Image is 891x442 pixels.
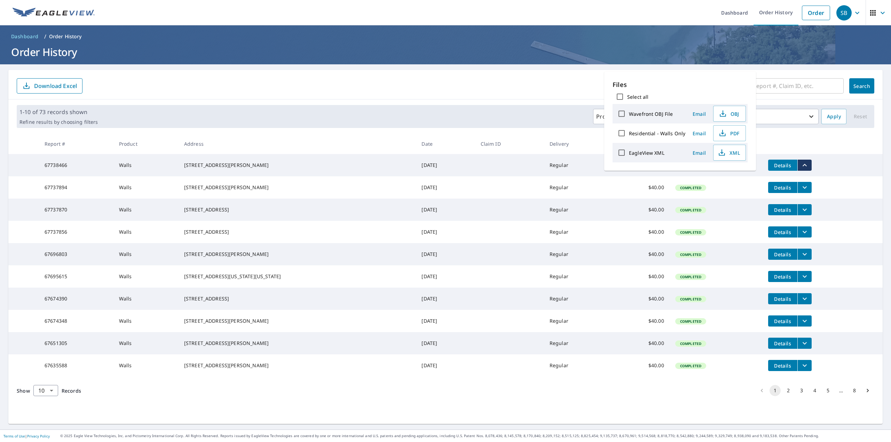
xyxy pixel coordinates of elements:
[797,271,812,282] button: filesDropdownBtn-67695615
[768,249,797,260] button: detailsBtn-67696803
[611,288,670,310] td: $40.00
[49,33,82,40] p: Order History
[593,109,633,124] button: Products
[544,310,611,332] td: Regular
[184,251,411,258] div: [STREET_ADDRESS][PERSON_NAME]
[416,243,475,265] td: [DATE]
[629,130,685,137] label: Residential - Walls Only
[113,176,179,199] td: Walls
[39,243,113,265] td: 67696803
[416,221,475,243] td: [DATE]
[768,360,797,371] button: detailsBtn-67635588
[768,226,797,238] button: detailsBtn-67737856
[728,76,844,96] input: Address, Report #, Claim ID, etc.
[39,310,113,332] td: 67674348
[39,221,113,243] td: 67737856
[17,387,30,394] span: Show
[802,6,830,20] a: Order
[718,148,740,157] span: XML
[8,31,883,42] nav: breadcrumb
[39,199,113,221] td: 67737870
[611,354,670,377] td: $40.00
[629,111,673,117] label: Wavefront OBJ File
[544,288,611,310] td: Regular
[416,354,475,377] td: [DATE]
[416,310,475,332] td: [DATE]
[713,145,746,161] button: XML
[611,176,670,199] td: $40.00
[676,297,705,302] span: Completed
[836,387,847,394] div: …
[783,385,794,396] button: Go to page 2
[475,134,544,154] th: Claim ID
[416,134,475,154] th: Date
[755,385,874,396] nav: pagination navigation
[768,293,797,304] button: detailsBtn-67674390
[184,206,411,213] div: [STREET_ADDRESS]
[544,176,611,199] td: Regular
[113,354,179,377] td: Walls
[629,150,664,156] label: EagleView XML
[416,154,475,176] td: [DATE]
[611,243,670,265] td: $40.00
[676,230,705,235] span: Completed
[688,128,710,139] button: Email
[797,226,812,238] button: filesDropdownBtn-67737856
[44,32,46,41] li: /
[60,433,888,439] p: © 2025 Eagle View Technologies, Inc. and Pictometry International Corp. All Rights Reserved. Repo...
[809,385,820,396] button: Go to page 4
[768,338,797,349] button: detailsBtn-67651305
[691,111,708,117] span: Email
[184,340,411,347] div: [STREET_ADDRESS][PERSON_NAME]
[19,108,98,116] p: 1-10 of 73 records shown
[797,293,812,304] button: filesDropdownBtn-67674390
[821,109,846,124] button: Apply
[416,199,475,221] td: [DATE]
[688,147,710,158] button: Email
[416,176,475,199] td: [DATE]
[416,265,475,288] td: [DATE]
[768,160,797,171] button: detailsBtn-67738466
[676,185,705,190] span: Completed
[39,154,113,176] td: 67738466
[34,82,77,90] p: Download Excel
[772,362,793,369] span: Details
[796,385,807,396] button: Go to page 3
[8,45,883,59] h1: Order History
[691,130,708,137] span: Email
[611,199,670,221] td: $40.00
[179,134,416,154] th: Address
[39,134,113,154] th: Report #
[611,265,670,288] td: $40.00
[822,385,834,396] button: Go to page 5
[596,112,621,121] p: Products
[544,265,611,288] td: Regular
[113,288,179,310] td: Walls
[836,5,852,21] div: SB
[416,288,475,310] td: [DATE]
[676,252,705,257] span: Completed
[544,243,611,265] td: Regular
[544,354,611,377] td: Regular
[849,385,860,396] button: Go to page 8
[770,385,781,396] button: page 1
[184,295,411,302] div: [STREET_ADDRESS]
[797,249,812,260] button: filesDropdownBtn-67696803
[772,184,793,191] span: Details
[691,150,708,156] span: Email
[772,251,793,258] span: Details
[113,310,179,332] td: Walls
[718,129,740,137] span: PDF
[797,360,812,371] button: filesDropdownBtn-67635588
[611,221,670,243] td: $40.00
[772,296,793,302] span: Details
[416,332,475,354] td: [DATE]
[184,362,411,369] div: [STREET_ADDRESS][PERSON_NAME]
[611,310,670,332] td: $40.00
[544,134,611,154] th: Delivery
[544,154,611,176] td: Regular
[17,78,82,94] button: Download Excel
[627,94,648,100] label: Select all
[772,207,793,213] span: Details
[849,78,874,94] button: Search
